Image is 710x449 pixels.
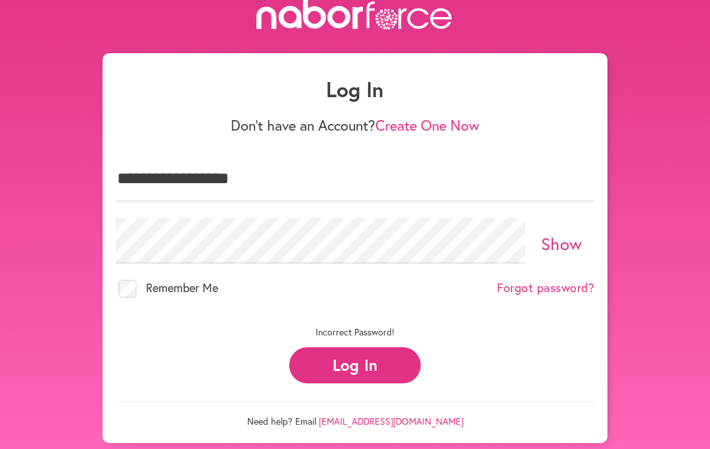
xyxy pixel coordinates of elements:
p: Don't have an Account? [116,117,594,134]
p: Need help? Email [116,401,594,427]
p: Incorrect Password! [116,326,594,338]
span: Remember Me [146,280,218,295]
a: Show [541,232,582,255]
h1: Log In [116,77,594,102]
button: Log In [289,347,421,383]
a: Create One Now [375,116,479,135]
a: Forgot password? [497,281,594,295]
a: [EMAIL_ADDRESS][DOMAIN_NAME] [319,415,463,427]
